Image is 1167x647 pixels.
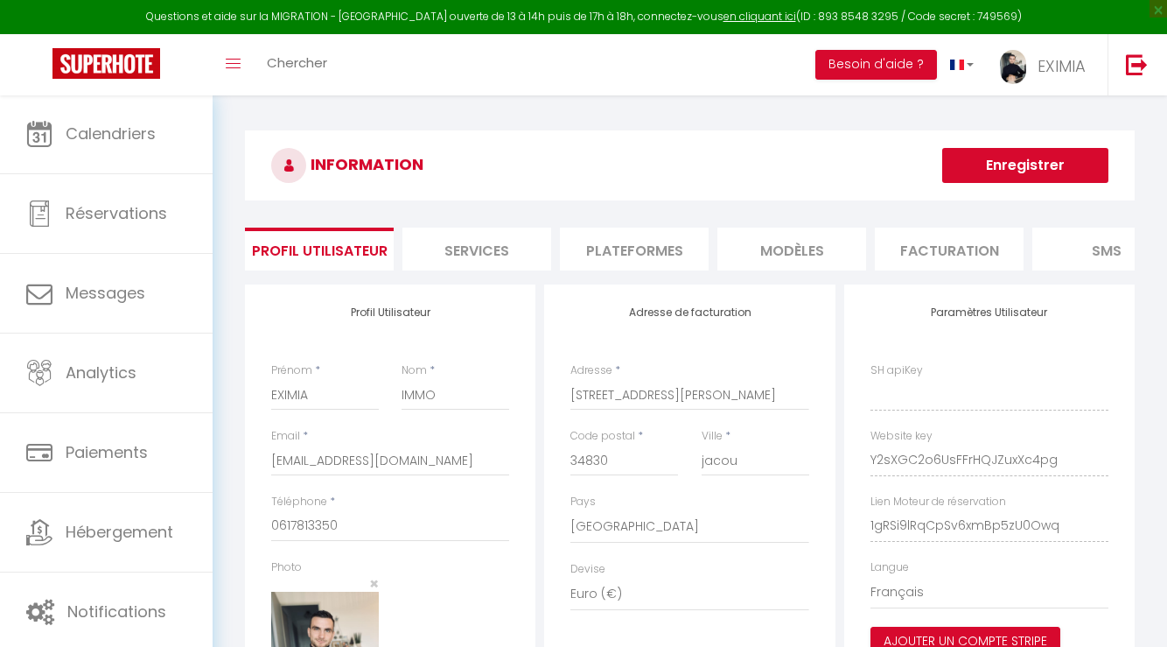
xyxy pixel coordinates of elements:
iframe: LiveChat chat widget [1094,573,1167,647]
button: Besoin d'aide ? [815,50,937,80]
img: Super Booking [52,48,160,79]
label: Code postal [570,428,635,445]
label: SH apiKey [870,362,923,379]
span: Paiements [66,441,148,463]
label: Devise [570,561,605,578]
label: Téléphone [271,494,327,510]
span: Analytics [66,362,136,383]
li: MODÈLES [717,228,866,271]
label: Photo [271,559,302,576]
h4: Profil Utilisateur [271,306,509,319]
label: Adresse [570,362,612,379]
label: Nom [402,362,427,379]
label: Email [271,428,300,445]
span: Réservations [66,202,167,224]
li: Profil Utilisateur [245,228,394,271]
li: Services [402,228,551,271]
label: Langue [870,559,909,576]
label: Pays [570,494,596,510]
h4: Paramètres Utilisateur [870,306,1108,319]
button: Close [369,576,379,592]
label: Ville [702,428,723,445]
span: Calendriers [66,123,156,144]
a: Chercher [254,34,340,95]
span: Notifications [67,601,166,622]
img: logout [1126,53,1148,75]
span: Hébergement [66,521,173,543]
button: Enregistrer [942,148,1108,183]
img: ... [1000,50,1026,84]
h4: Adresse de facturation [570,306,808,319]
li: Plateformes [560,228,709,271]
h3: INFORMATION [245,130,1135,200]
span: EXIMIA [1038,55,1086,77]
span: Messages [66,282,145,304]
span: Chercher [267,53,327,72]
a: ... EXIMIA [987,34,1108,95]
span: × [369,573,379,594]
label: Website key [870,428,933,445]
li: Facturation [875,228,1024,271]
label: Lien Moteur de réservation [870,494,1006,510]
a: en cliquant ici [723,9,796,24]
label: Prénom [271,362,312,379]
